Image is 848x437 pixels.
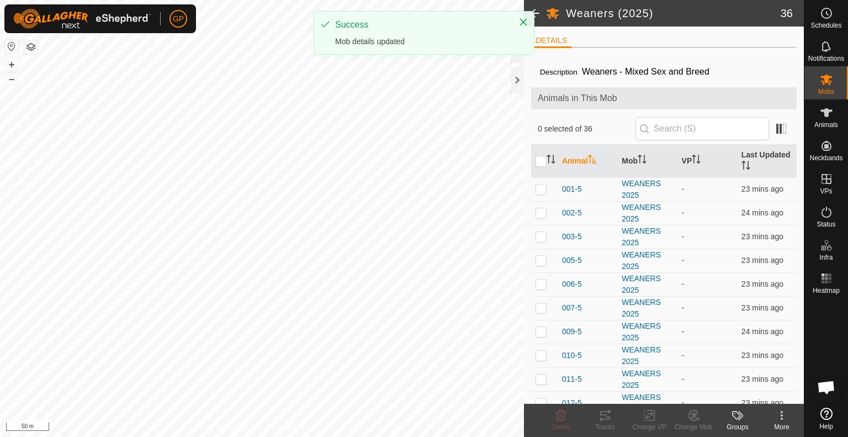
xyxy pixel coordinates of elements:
[638,156,646,165] p-sorticon: Activate to sort
[741,375,783,383] span: 27 Aug 2025, 2:32 pm
[682,303,685,312] app-display-virtual-paddock-transition: -
[562,278,582,290] span: 006-5
[588,156,597,165] p-sorticon: Activate to sort
[737,145,797,178] th: Last Updated
[552,423,571,431] span: Delete
[804,403,848,434] a: Help
[741,327,783,336] span: 27 Aug 2025, 2:31 pm
[335,36,507,48] div: Mob details updated
[808,55,844,62] span: Notifications
[577,62,714,81] span: Weaners - Mixed Sex and Breed
[562,350,582,361] span: 010-5
[622,273,672,296] div: WEANERS 2025
[760,422,804,432] div: More
[335,18,507,31] div: Success
[24,40,38,54] button: Map Layers
[5,40,18,53] button: Reset Map
[622,225,672,249] div: WEANERS 2025
[562,207,582,219] span: 002-5
[682,351,685,360] app-display-virtual-paddock-transition: -
[5,58,18,71] button: +
[562,326,582,338] span: 009-5
[741,280,783,288] span: 27 Aug 2025, 2:32 pm
[682,398,685,407] app-display-virtual-paddock-transition: -
[538,92,790,105] span: Animals in This Mob
[741,208,783,217] span: 27 Aug 2025, 2:31 pm
[817,221,835,228] span: Status
[741,162,750,171] p-sorticon: Activate to sort
[583,422,627,432] div: Tracks
[622,202,672,225] div: WEANERS 2025
[682,375,685,383] app-display-virtual-paddock-transition: -
[562,231,582,243] span: 003-5
[540,68,577,76] label: Description
[558,145,617,178] th: Animal
[562,183,582,195] span: 001-5
[531,35,571,48] li: DETAILS
[627,422,671,432] div: Change VP
[566,7,781,20] h2: Weaners (2025)
[622,178,672,201] div: WEANERS 2025
[617,145,677,178] th: Mob
[682,327,685,336] app-display-virtual-paddock-transition: -
[562,373,582,385] span: 011-5
[741,256,783,265] span: 27 Aug 2025, 2:32 pm
[538,123,635,135] span: 0 selected of 36
[13,9,151,29] img: Gallagher Logo
[562,255,582,266] span: 005-5
[682,256,685,265] app-display-virtual-paddock-transition: -
[622,368,672,391] div: WEANERS 2025
[516,14,531,30] button: Close
[671,422,715,432] div: Change Mob
[682,185,685,193] app-display-virtual-paddock-transition: -
[820,188,832,194] span: VPs
[622,320,672,344] div: WEANERS 2025
[741,351,783,360] span: 27 Aug 2025, 2:32 pm
[682,232,685,241] app-display-virtual-paddock-transition: -
[562,397,582,409] span: 012-5
[219,423,260,433] a: Privacy Policy
[715,422,760,432] div: Groups
[810,22,841,29] span: Schedules
[781,5,793,22] span: 36
[547,156,555,165] p-sorticon: Activate to sort
[809,155,842,161] span: Neckbands
[562,302,582,314] span: 007-5
[622,392,672,415] div: WEANERS 2025
[173,13,184,25] span: GP
[741,398,783,407] span: 27 Aug 2025, 2:32 pm
[622,297,672,320] div: WEANERS 2025
[682,280,685,288] app-display-virtual-paddock-transition: -
[819,423,833,430] span: Help
[5,72,18,86] button: –
[273,423,305,433] a: Contact Us
[622,344,672,367] div: WEANERS 2025
[810,371,843,404] a: Open chat
[819,254,833,261] span: Infra
[741,232,783,241] span: 27 Aug 2025, 2:32 pm
[682,208,685,217] app-display-virtual-paddock-transition: -
[818,88,834,95] span: Mobs
[814,122,838,128] span: Animals
[741,303,783,312] span: 27 Aug 2025, 2:32 pm
[622,249,672,272] div: WEANERS 2025
[741,185,783,193] span: 27 Aug 2025, 2:32 pm
[635,117,769,140] input: Search (S)
[692,156,701,165] p-sorticon: Activate to sort
[813,287,840,294] span: Heatmap
[677,145,737,178] th: VP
